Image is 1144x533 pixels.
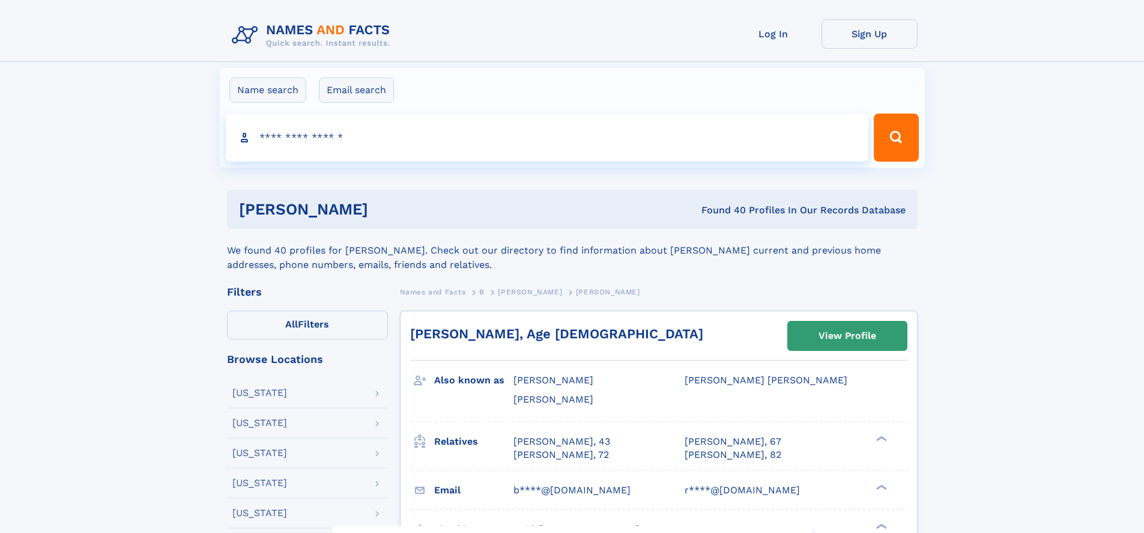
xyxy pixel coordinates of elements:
label: Name search [229,78,306,103]
a: [PERSON_NAME], 67 [685,435,781,448]
a: Sign Up [822,19,918,49]
img: Logo Names and Facts [227,19,400,52]
div: We found 40 profiles for [PERSON_NAME]. Check out our directory to find information about [PERSON... [227,229,918,272]
label: Email search [319,78,394,103]
span: [PERSON_NAME] [513,374,593,386]
button: Search Button [874,114,918,162]
h3: Relatives [434,431,513,452]
div: [US_STATE] [232,418,287,428]
a: [PERSON_NAME] [498,284,562,299]
a: [PERSON_NAME], 43 [513,435,610,448]
input: search input [226,114,869,162]
div: ❯ [873,522,888,530]
a: Names and Facts [400,284,466,299]
a: [PERSON_NAME], 72 [513,448,609,461]
a: B [479,284,485,299]
a: [PERSON_NAME], Age [DEMOGRAPHIC_DATA] [410,326,703,341]
div: Browse Locations [227,354,388,365]
h1: [PERSON_NAME] [239,202,535,217]
h3: Email [434,480,513,501]
div: Found 40 Profiles In Our Records Database [534,204,906,217]
h3: Also known as [434,370,513,391]
span: [PERSON_NAME] [513,394,593,405]
span: B [479,288,485,296]
div: Filters [227,287,388,297]
a: Log In [725,19,822,49]
div: [US_STATE] [232,388,287,398]
span: [PERSON_NAME] [576,288,640,296]
span: [PERSON_NAME] [498,288,562,296]
div: ❯ [873,434,888,442]
div: ❯ [873,483,888,491]
div: View Profile [819,322,876,350]
div: [US_STATE] [232,448,287,458]
span: All [285,318,298,330]
div: [US_STATE] [232,478,287,488]
a: [PERSON_NAME], 82 [685,448,781,461]
div: [US_STATE] [232,508,287,518]
label: Filters [227,311,388,340]
a: View Profile [788,321,907,350]
span: [PERSON_NAME] [PERSON_NAME] [685,374,847,386]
